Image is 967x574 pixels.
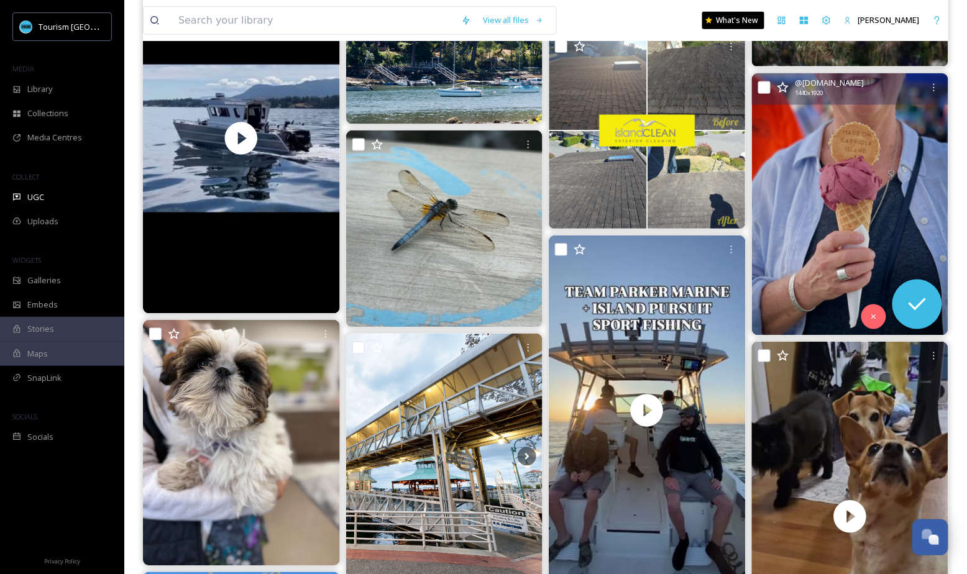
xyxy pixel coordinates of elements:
[27,191,44,203] span: UGC
[12,255,41,265] span: WIDGETS
[20,20,32,33] img: tourism_nanaimo_logo.jpeg
[12,172,39,181] span: COLLECT
[143,320,340,566] img: Welcome to the Harbour City family little Poe! #shihtzu #shihtzulover #shihtzusofinstagram #shiht...
[27,132,82,143] span: Media Centres
[44,557,80,565] span: Privacy Policy
[44,553,80,568] a: Privacy Policy
[12,64,34,73] span: MEDIA
[27,83,52,95] span: Library
[838,8,926,32] a: [PERSON_NAME]
[27,323,54,335] span: Stories
[27,275,61,286] span: Galleries
[27,299,58,311] span: Embeds
[549,32,746,229] img: What a difference! Moss is gone and this roof is looking fresh again. Protect your home and exten...
[27,372,62,384] span: SnapLink
[27,216,58,227] span: Uploads
[27,431,53,443] span: Socials
[795,77,864,89] span: @ [DOMAIN_NAME]
[795,89,823,98] span: 1440 x 1920
[12,412,37,421] span: SOCIALS
[27,107,68,119] span: Collections
[346,130,543,327] img: Between sky and earth, even a dragonfly finds its landing strip.🌿🛬 #nanaimo #nanaimobc #dragonfly...
[702,12,764,29] a: What's New
[752,73,949,335] img: Nothing makes us happier than seeing the first gelato smiles! Thank you for making our first week...
[39,20,150,32] span: Tourism [GEOGRAPHIC_DATA]
[858,14,920,25] span: [PERSON_NAME]
[477,8,550,32] a: View all files
[912,519,948,555] button: Open Chat
[27,348,48,360] span: Maps
[172,7,455,34] input: Search your library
